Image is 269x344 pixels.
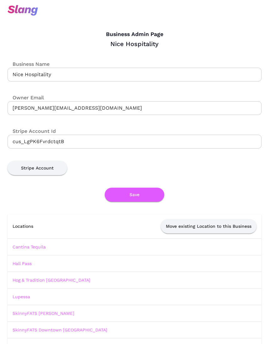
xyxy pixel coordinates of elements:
button: Move existing Location to this Business [161,219,256,233]
label: Stripe Account Id [8,128,56,135]
label: Business Name [8,60,50,68]
a: SkinnyFATS [PERSON_NAME] [13,311,74,316]
a: SkinnyFATS Downtown [GEOGRAPHIC_DATA] [13,327,107,332]
a: Hall Pass [13,261,32,266]
label: Owner Email [8,94,44,101]
a: Cantina Tequila [13,244,46,249]
button: Stripe Account [8,161,67,175]
a: Stripe Account [8,165,67,170]
h4: Business Admin Page [8,31,261,38]
button: Save [105,188,164,202]
div: Nice Hospitality [8,40,261,48]
th: Locations [8,214,65,239]
a: Lupessa [13,294,30,299]
img: svg+xml;base64,PHN2ZyB3aWR0aD0iOTciIGhlaWdodD0iMzQiIHZpZXdCb3g9IjAgMCA5NyAzNCIgZmlsbD0ibm9uZSIgeG... [8,5,38,16]
a: Hog & Tradition [GEOGRAPHIC_DATA] [13,278,90,283]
